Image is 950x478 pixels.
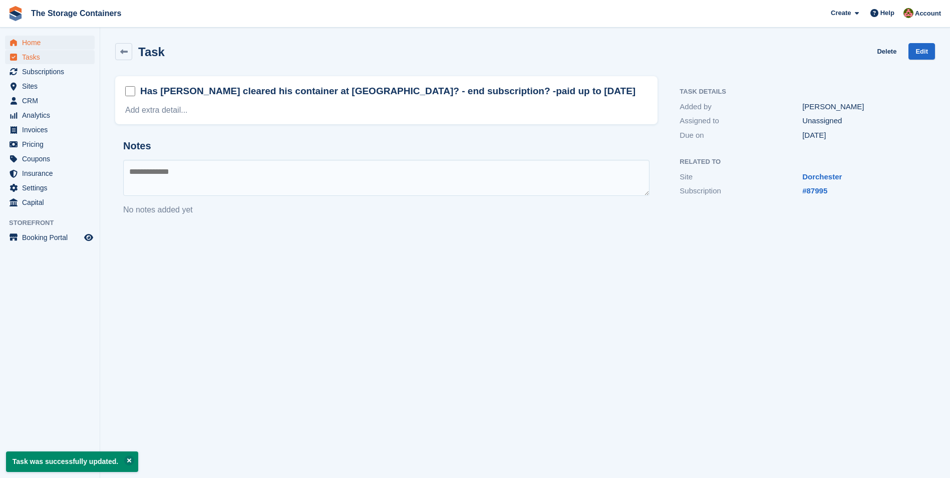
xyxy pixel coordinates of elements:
span: Create [831,8,851,18]
p: Task was successfully updated. [6,451,138,472]
div: Unassigned [802,115,925,127]
a: menu [5,123,95,137]
a: menu [5,36,95,50]
span: CRM [22,94,82,108]
span: Tasks [22,50,82,64]
div: [DATE] [802,130,925,141]
a: #87995 [802,186,827,195]
img: stora-icon-8386f47178a22dfd0bd8f6a31ec36ba5ce8667c1dd55bd0f319d3a0aa187defe.svg [8,6,23,21]
a: menu [5,230,95,245]
a: menu [5,94,95,108]
a: menu [5,65,95,79]
span: Analytics [22,108,82,122]
span: Booking Portal [22,230,82,245]
span: Coupons [22,152,82,166]
a: menu [5,79,95,93]
h2: Task [138,45,165,59]
img: Kirsty Simpson [903,8,913,18]
div: Site [680,171,802,183]
div: Assigned to [680,115,802,127]
a: Edit [908,43,935,60]
a: menu [5,108,95,122]
h2: Notes [123,140,650,152]
a: Delete [877,43,896,60]
span: Capital [22,195,82,209]
span: Account [915,9,941,19]
a: menu [5,137,95,151]
span: Pricing [22,137,82,151]
a: menu [5,152,95,166]
div: [PERSON_NAME] [802,101,925,113]
span: Invoices [22,123,82,137]
a: Preview store [83,231,95,244]
div: Due on [680,130,802,141]
span: No notes added yet [123,205,193,214]
a: menu [5,50,95,64]
div: Subscription [680,185,802,197]
span: Home [22,36,82,50]
a: menu [5,195,95,209]
span: Settings [22,181,82,195]
span: Help [880,8,894,18]
div: Added by [680,101,802,113]
a: menu [5,181,95,195]
a: Dorchester [802,172,842,181]
a: menu [5,166,95,180]
h2: Has [PERSON_NAME] cleared his container at [GEOGRAPHIC_DATA]? - end subscription? -paid up to [DATE] [140,85,636,98]
h2: Related to [680,158,925,166]
span: Insurance [22,166,82,180]
a: Add extra detail... [125,106,188,114]
span: Subscriptions [22,65,82,79]
span: Sites [22,79,82,93]
a: The Storage Containers [27,5,125,22]
span: Storefront [9,218,100,228]
h2: Task Details [680,88,925,96]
